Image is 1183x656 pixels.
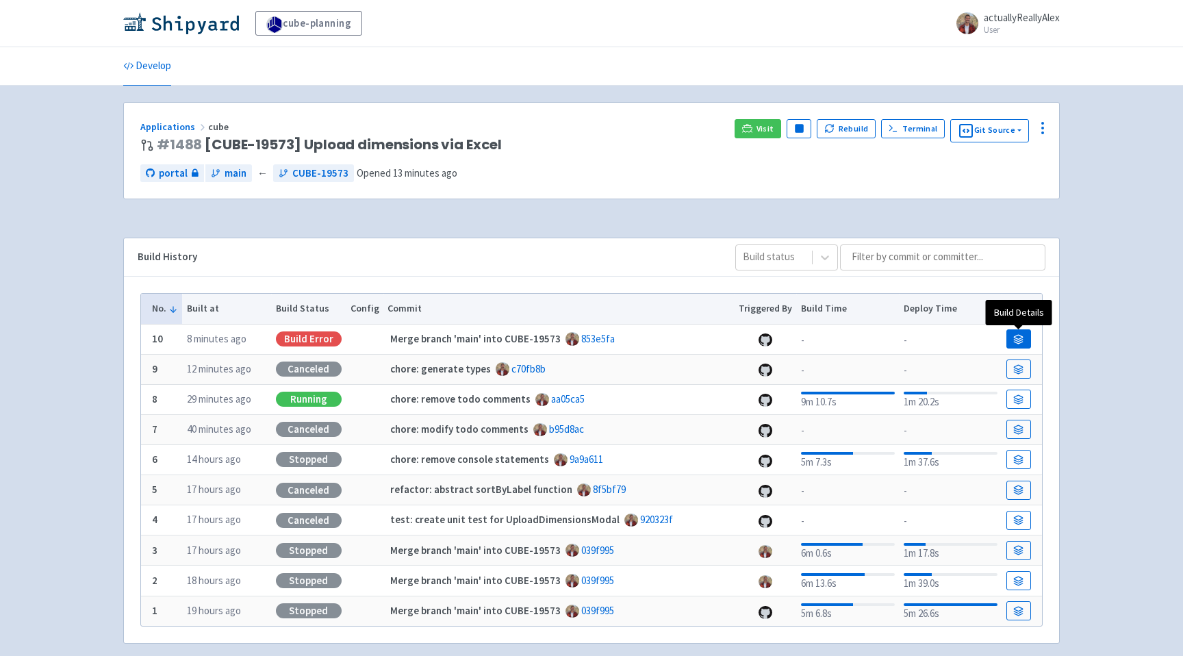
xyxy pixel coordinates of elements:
[357,166,457,179] span: Opened
[152,362,157,375] b: 9
[152,574,157,587] b: 2
[801,481,895,499] div: -
[904,570,997,592] div: 1m 39.0s
[292,166,348,181] span: CUBE-19573
[511,362,546,375] a: c70fb8b
[255,11,362,36] a: cube-planning
[383,294,735,324] th: Commit
[159,166,188,181] span: portal
[187,513,241,526] time: 17 hours ago
[950,119,1029,142] button: Git Source
[390,362,491,375] strong: chore: generate types
[140,164,204,183] a: portal
[152,453,157,466] b: 6
[152,332,163,345] b: 10
[1006,450,1031,469] a: Build Details
[152,483,157,496] b: 5
[904,330,997,349] div: -
[593,483,626,496] a: 8f5bf79
[801,330,895,349] div: -
[581,604,614,617] a: 039f995
[152,392,157,405] b: 8
[1006,511,1031,530] a: Build Details
[801,449,895,470] div: 5m 7.3s
[390,604,561,617] strong: Merge branch 'main' into CUBE-19573
[152,544,157,557] b: 3
[904,511,997,529] div: -
[187,392,251,405] time: 29 minutes ago
[1006,541,1031,560] a: Build Details
[801,360,895,379] div: -
[187,604,241,617] time: 19 hours ago
[276,603,342,618] div: Stopped
[390,483,572,496] strong: refactor: abstract sortByLabel function
[801,511,895,529] div: -
[801,570,895,592] div: 6m 13.6s
[276,543,342,558] div: Stopped
[276,331,342,346] div: Build Error
[1006,601,1031,620] a: Build Details
[187,362,251,375] time: 12 minutes ago
[152,301,178,316] button: No.
[1006,481,1031,500] a: Build Details
[276,422,342,437] div: Canceled
[581,544,614,557] a: 039f995
[899,294,1002,324] th: Deploy Time
[390,544,561,557] strong: Merge branch 'main' into CUBE-19573
[225,166,246,181] span: main
[187,574,241,587] time: 18 hours ago
[187,453,241,466] time: 14 hours ago
[390,392,531,405] strong: chore: remove todo comments
[390,332,561,345] strong: Merge branch 'main' into CUBE-19573
[735,294,797,324] th: Triggered By
[393,166,457,179] time: 13 minutes ago
[904,540,997,562] div: 1m 17.8s
[1006,390,1031,409] a: Build Details
[276,483,342,498] div: Canceled
[904,601,997,622] div: 5m 26.6s
[276,573,342,588] div: Stopped
[904,420,997,439] div: -
[756,123,774,134] span: Visit
[1006,420,1031,439] a: Build Details
[817,119,876,138] button: Rebuild
[640,513,673,526] a: 920323f
[904,360,997,379] div: -
[257,166,268,181] span: ←
[157,135,202,154] a: #1488
[787,119,811,138] button: Pause
[1006,359,1031,379] a: Build Details
[276,362,342,377] div: Canceled
[208,121,231,133] span: cube
[390,453,549,466] strong: chore: remove console statements
[948,12,1060,34] a: actuallyReallyAlex User
[581,574,614,587] a: 039f995
[182,294,271,324] th: Built at
[390,422,529,436] strong: chore: modify todo comments
[801,389,895,410] div: 9m 10.7s
[273,164,354,183] a: CUBE-19573
[346,294,383,324] th: Config
[840,244,1045,270] input: Filter by commit or committer...
[187,544,241,557] time: 17 hours ago
[904,389,997,410] div: 1m 20.2s
[549,422,584,436] a: b95d8ac
[904,481,997,499] div: -
[390,513,620,526] strong: test: create unit test for UploadDimensionsModal
[187,422,251,436] time: 40 minutes ago
[570,453,603,466] a: 9a9a611
[904,449,997,470] div: 1m 37.6s
[735,119,781,138] a: Visit
[205,164,252,183] a: main
[276,452,342,467] div: Stopped
[796,294,899,324] th: Build Time
[157,137,502,153] span: [CUBE-19573] Upload dimensions via Excel
[801,601,895,622] div: 5m 6.8s
[1006,571,1031,590] a: Build Details
[123,47,171,86] a: Develop
[138,249,713,265] div: Build History
[187,483,241,496] time: 17 hours ago
[581,332,615,345] a: 853e5fa
[390,574,561,587] strong: Merge branch 'main' into CUBE-19573
[551,392,585,405] a: aa05ca5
